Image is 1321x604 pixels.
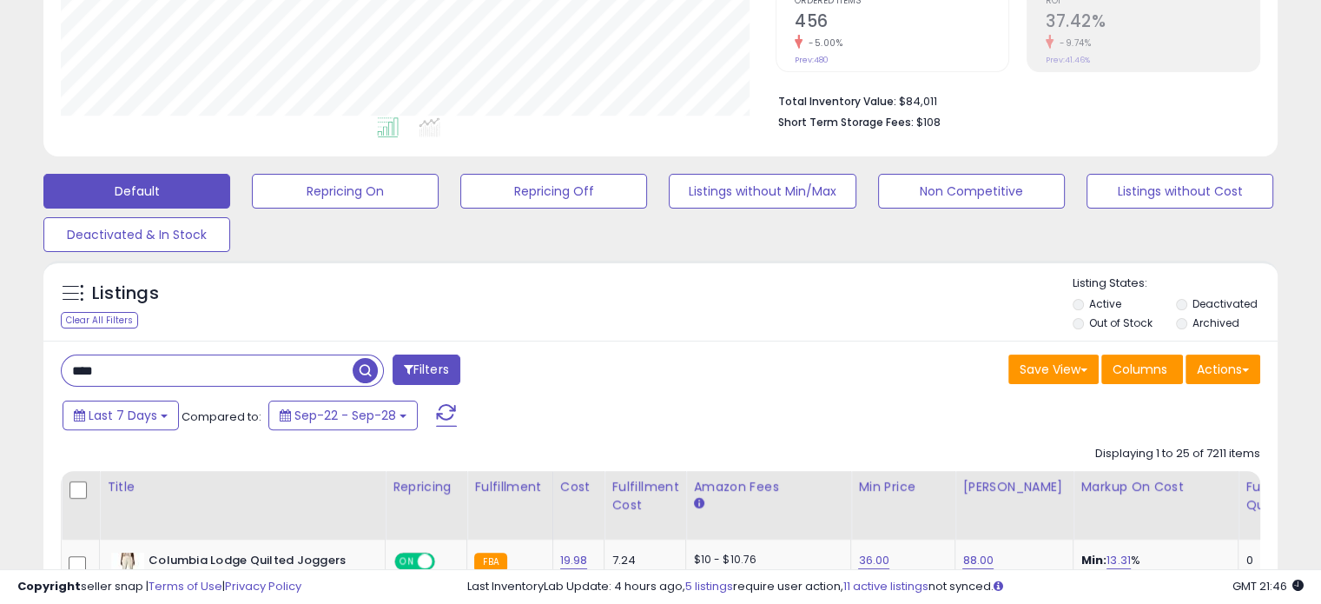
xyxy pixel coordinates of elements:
small: Amazon Fees. [693,496,703,512]
button: Columns [1101,355,1183,384]
label: Active [1089,296,1121,311]
div: Markup on Cost [1080,478,1231,496]
small: Prev: 41.46% [1046,55,1090,65]
div: Fulfillable Quantity [1245,478,1305,514]
button: Sep-22 - Sep-28 [268,401,418,430]
strong: Copyright [17,578,81,594]
b: Total Inventory Value: [778,94,896,109]
div: seller snap | | [17,579,301,595]
div: Repricing [393,478,459,496]
a: Terms of Use [149,578,222,594]
div: Displaying 1 to 25 of 7211 items [1095,446,1260,462]
h5: Listings [92,282,159,306]
a: 19.98 [560,552,588,569]
button: Filters [393,355,460,385]
button: Listings without Min/Max [669,174,855,209]
button: Actions [1186,355,1260,384]
button: Listings without Cost [1087,174,1273,209]
div: Min Price [858,478,948,496]
b: Columbia Lodge Quilted Joggers Chalk MD R [149,553,360,589]
h2: 456 [795,11,1008,35]
p: Listing States: [1073,275,1278,292]
div: Fulfillment [474,478,545,496]
small: FBA [474,553,506,572]
span: Last 7 Days [89,407,157,424]
button: Repricing On [252,174,439,209]
span: 2025-10-6 21:46 GMT [1232,578,1304,594]
a: Privacy Policy [225,578,301,594]
button: Last 7 Days [63,401,179,430]
button: Default [43,174,230,209]
button: Non Competitive [878,174,1065,209]
button: Save View [1008,355,1099,384]
img: 617hWDK2AiL._SL40_.jpg [111,553,144,587]
b: Short Term Storage Fees: [778,115,914,129]
a: 88.00 [962,552,994,569]
div: 0 [1245,553,1299,568]
div: [PERSON_NAME] [962,478,1066,496]
div: Cost [560,478,598,496]
div: $10 - $10.76 [693,553,837,567]
span: Columns [1113,361,1167,378]
li: $84,011 [778,90,1247,110]
span: Compared to: [182,408,261,425]
span: $108 [916,114,941,130]
th: The percentage added to the cost of goods (COGS) that forms the calculator for Min & Max prices. [1073,471,1238,540]
a: 5 listings [685,578,733,594]
small: -9.74% [1053,37,1091,50]
b: Min: [1080,552,1106,568]
a: 36.00 [858,552,889,569]
label: Deactivated [1192,296,1257,311]
div: 7.24 [611,553,672,568]
button: Deactivated & In Stock [43,217,230,252]
div: Last InventoryLab Update: 4 hours ago, require user action, not synced. [467,579,1304,595]
small: -5.00% [803,37,842,50]
button: Repricing Off [460,174,647,209]
span: Sep-22 - Sep-28 [294,407,396,424]
div: Amazon Fees [693,478,843,496]
a: 11 active listings [843,578,928,594]
div: Clear All Filters [61,312,138,329]
small: Prev: 480 [795,55,829,65]
label: Out of Stock [1089,315,1153,330]
a: 13.31 [1106,552,1131,569]
h2: 37.42% [1046,11,1259,35]
div: Title [107,478,378,496]
div: Fulfillment Cost [611,478,678,514]
div: % [1080,553,1225,585]
label: Archived [1192,315,1238,330]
